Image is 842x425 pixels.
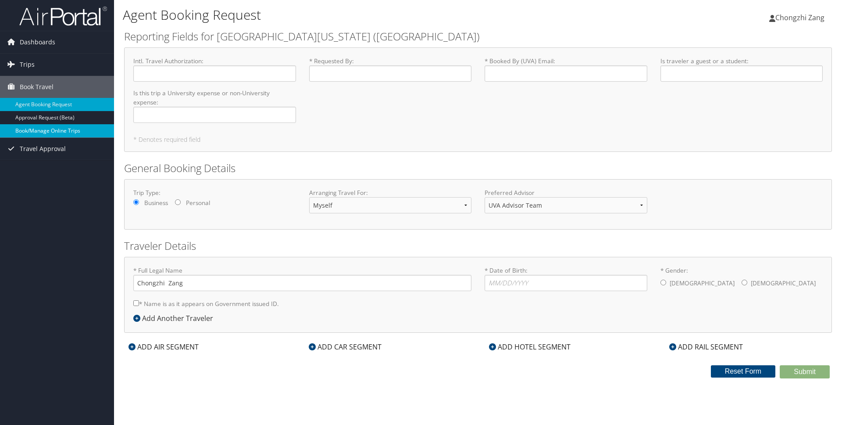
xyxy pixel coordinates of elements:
label: [DEMOGRAPHIC_DATA] [751,275,816,292]
span: Trips [20,54,35,76]
a: Chongzhi Zang [769,4,833,31]
label: * Name is as it appears on Government issued ID. [133,295,279,312]
input: Is traveler a guest or a student: [660,65,823,82]
h2: Reporting Fields for [GEOGRAPHIC_DATA][US_STATE] ([GEOGRAPHIC_DATA]) [124,29,832,44]
label: Business [144,198,168,207]
label: Is traveler a guest or a student : [660,57,823,82]
input: * Date of Birth: [485,275,647,291]
label: Arranging Travel For: [309,188,472,197]
label: [DEMOGRAPHIC_DATA] [670,275,735,292]
button: Submit [780,365,830,378]
label: Personal [186,198,210,207]
label: * Full Legal Name [133,266,471,291]
h2: Traveler Details [124,238,832,253]
label: * Requested By : [309,57,472,82]
input: Intl. Travel Authorization: [133,65,296,82]
span: Chongzhi Zang [775,13,824,22]
input: * Name is as it appears on Government issued ID. [133,300,139,306]
h2: General Booking Details [124,161,832,176]
img: airportal-logo.png [19,6,107,26]
label: Trip Type: [133,188,296,197]
input: * Gender:[DEMOGRAPHIC_DATA][DEMOGRAPHIC_DATA] [660,280,666,285]
span: Dashboards [20,31,55,53]
label: * Date of Birth: [485,266,647,291]
h1: Agent Booking Request [123,6,596,24]
div: ADD RAIL SEGMENT [665,342,747,352]
div: Add Another Traveler [133,313,218,324]
label: Is this trip a University expense or non-University expense : [133,89,296,123]
input: * Gender:[DEMOGRAPHIC_DATA][DEMOGRAPHIC_DATA] [742,280,747,285]
label: * Gender: [660,266,823,292]
input: * Booked By (UVA) Email: [485,65,647,82]
input: * Full Legal Name [133,275,471,291]
span: Book Travel [20,76,54,98]
span: Travel Approval [20,138,66,160]
label: Intl. Travel Authorization : [133,57,296,82]
button: Reset Form [711,365,776,378]
input: * Requested By: [309,65,472,82]
input: Is this trip a University expense or non-University expense: [133,107,296,123]
div: ADD AIR SEGMENT [124,342,203,352]
div: ADD CAR SEGMENT [304,342,386,352]
label: * Booked By (UVA) Email : [485,57,647,82]
h5: * Denotes required field [133,137,823,143]
div: ADD HOTEL SEGMENT [485,342,575,352]
label: Preferred Advisor [485,188,647,197]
